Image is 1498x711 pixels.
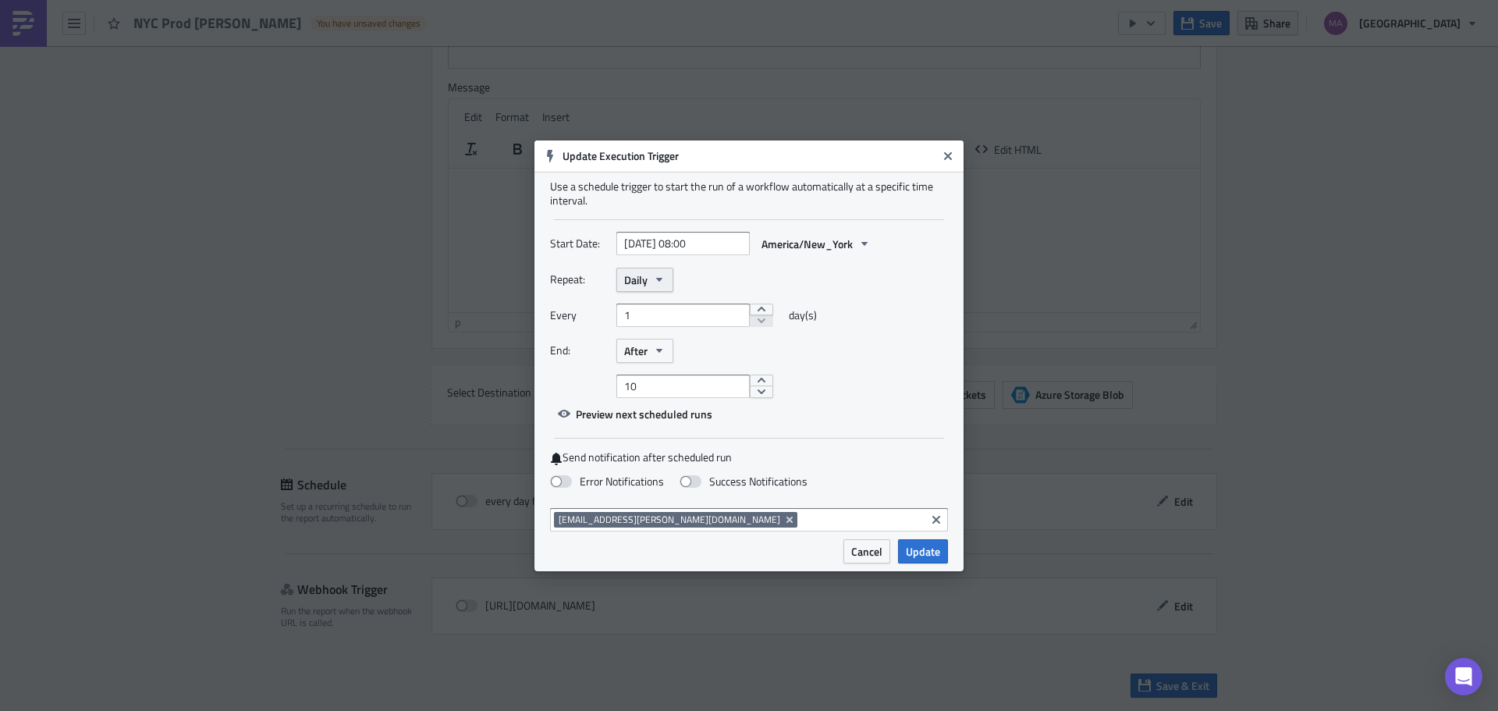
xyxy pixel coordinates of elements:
[550,304,609,327] label: Every
[616,232,750,255] input: YYYY-MM-DD HH:mm
[563,149,937,163] h6: Update Execution Trigger
[6,6,745,19] body: Rich Text Area. Press ALT-0 for help.
[851,543,882,560] span: Cancel
[1445,658,1482,695] div: Open Intercom Messenger
[750,386,773,398] button: decrement
[750,375,773,387] button: increment
[624,343,648,359] span: After
[843,539,890,563] button: Cancel
[616,268,673,292] button: Daily
[906,543,940,560] span: Update
[550,402,720,426] button: Preview next scheduled runs
[754,232,879,256] button: America/New_York
[898,539,948,563] button: Update
[550,450,948,465] label: Send notification after scheduled run
[559,514,780,526] span: [EMAIL_ADDRESS][PERSON_NAME][DOMAIN_NAME]
[616,339,673,363] button: After
[550,475,664,489] label: Error Notifications
[550,180,948,208] div: Use a schedule trigger to start the run of a workflow automatically at a specific time interval.
[550,232,609,255] label: Start Date:
[550,339,609,362] label: End:
[789,304,817,327] span: day(s)
[783,512,797,528] button: Remove Tag
[680,475,808,489] label: Success Notifications
[750,315,773,327] button: decrement
[550,268,609,291] label: Repeat:
[750,304,773,316] button: increment
[936,144,960,168] button: Close
[927,510,946,529] button: Clear selected items
[761,236,853,252] span: America/New_York
[624,272,648,288] span: Daily
[576,406,712,422] span: Preview next scheduled runs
